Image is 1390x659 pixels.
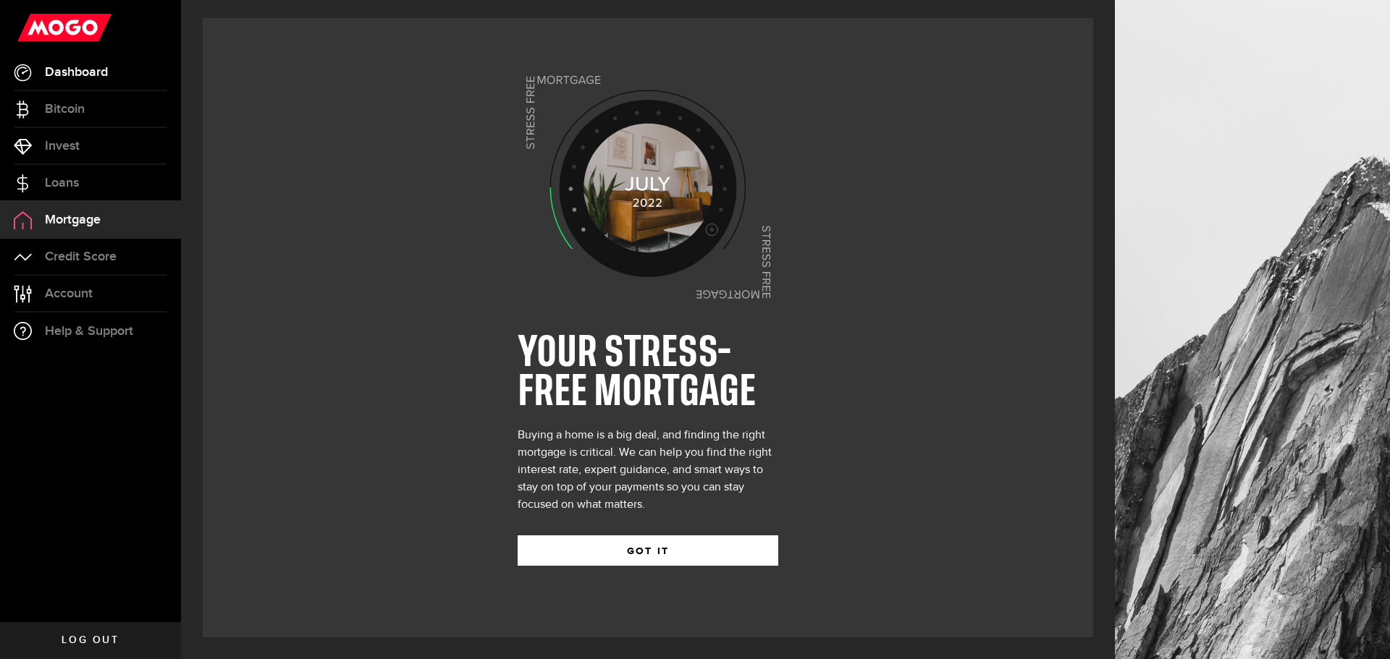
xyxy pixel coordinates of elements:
span: Bitcoin [45,103,85,116]
span: Dashboard [45,66,108,79]
span: Log out [62,635,119,645]
span: Loans [45,177,79,190]
span: Account [45,287,93,300]
button: GOT IT [518,535,778,566]
div: Buying a home is a big deal, and finding the right mortgage is critical. We can help you find the... [518,427,778,514]
h1: YOUR STRESS-FREE MORTGAGE [518,334,778,412]
span: Invest [45,140,80,153]
button: Open LiveChat chat widget [12,6,55,49]
span: Mortgage [45,213,101,226]
span: Help & Support [45,325,133,338]
span: Credit Score [45,250,117,263]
